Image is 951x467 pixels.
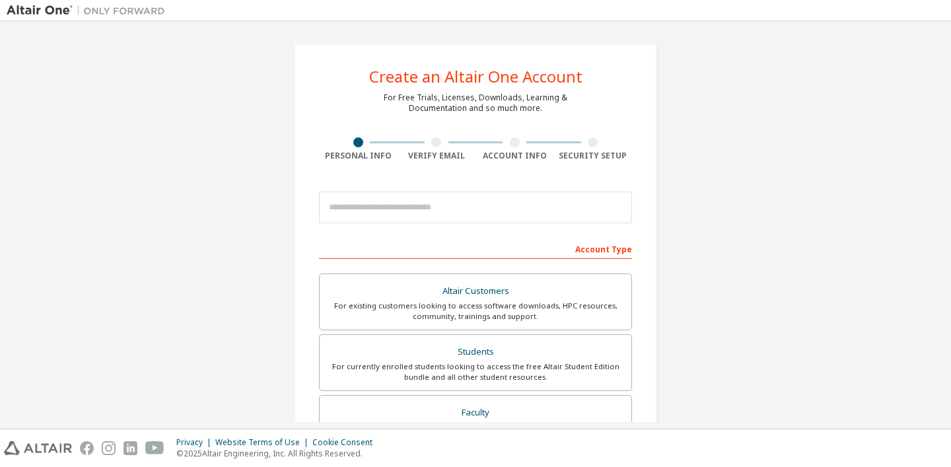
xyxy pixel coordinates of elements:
[328,282,623,301] div: Altair Customers
[328,301,623,322] div: For existing customers looking to access software downloads, HPC resources, community, trainings ...
[384,92,567,114] div: For Free Trials, Licenses, Downloads, Learning & Documentation and so much more.
[80,441,94,455] img: facebook.svg
[176,437,215,448] div: Privacy
[145,441,164,455] img: youtube.svg
[398,151,476,161] div: Verify Email
[369,69,582,85] div: Create an Altair One Account
[328,421,623,443] div: For faculty & administrators of academic institutions administering students and accessing softwa...
[102,441,116,455] img: instagram.svg
[215,437,312,448] div: Website Terms of Use
[328,361,623,382] div: For currently enrolled students looking to access the free Altair Student Edition bundle and all ...
[176,448,380,459] p: © 2025 Altair Engineering, Inc. All Rights Reserved.
[312,437,380,448] div: Cookie Consent
[7,4,172,17] img: Altair One
[475,151,554,161] div: Account Info
[554,151,633,161] div: Security Setup
[319,151,398,161] div: Personal Info
[4,441,72,455] img: altair_logo.svg
[328,404,623,422] div: Faculty
[123,441,137,455] img: linkedin.svg
[319,238,632,259] div: Account Type
[328,343,623,361] div: Students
